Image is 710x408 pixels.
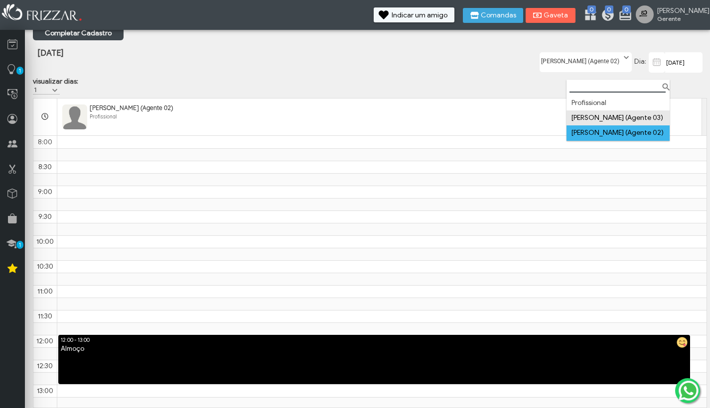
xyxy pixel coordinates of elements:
span: 10:30 [37,262,53,271]
img: calendar-01.svg [651,56,663,68]
span: [DATE] [37,48,63,58]
span: 13:00 [37,387,53,395]
span: 1 [16,67,23,75]
span: 11:00 [37,287,53,296]
span: 9:00 [38,188,52,196]
span: 0 [622,5,631,13]
span: Gerente [657,15,702,22]
label: visualizar dias: [33,77,78,86]
img: whatsapp.png [677,379,701,403]
span: 8:30 [38,163,52,171]
img: FuncionarioFotoBean_get.xhtml [62,104,87,129]
span: 11:30 [38,312,52,320]
button: Comandas [463,8,523,23]
label: [PERSON_NAME] (Agente 02) [540,53,622,65]
span: 12:30 [37,362,53,370]
a: 0 [618,8,628,24]
span: Comandas [481,12,516,19]
span: [PERSON_NAME] [657,6,702,15]
span: Dia: [634,57,646,66]
span: 9:30 [38,212,52,221]
span: 12:00 - 13:00 [61,337,90,343]
span: 0 [587,5,596,13]
button: Gaveta [526,8,575,23]
li: [PERSON_NAME] (Agente 03) [567,110,670,125]
span: 0 [605,5,613,13]
span: [PERSON_NAME] (Agente 02) [90,104,173,111]
span: 10:00 [36,237,54,246]
a: [PERSON_NAME] Gerente [636,5,705,25]
input: Filtro [569,82,666,93]
label: 1 [33,86,51,94]
button: Indicar um amigo [374,7,454,22]
li: [PERSON_NAME] (Agente 02) [567,125,670,140]
span: 12:00 [36,337,53,345]
a: Completar Cadastro [33,26,124,40]
span: Gaveta [544,12,568,19]
div: Almoço [58,344,691,354]
a: 0 [583,8,593,24]
li: Profissional [567,96,670,110]
input: data [665,52,703,73]
span: Profissional [90,113,117,120]
span: Indicar um amigo [392,12,447,19]
span: 1 [16,241,23,249]
a: 0 [601,8,611,24]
